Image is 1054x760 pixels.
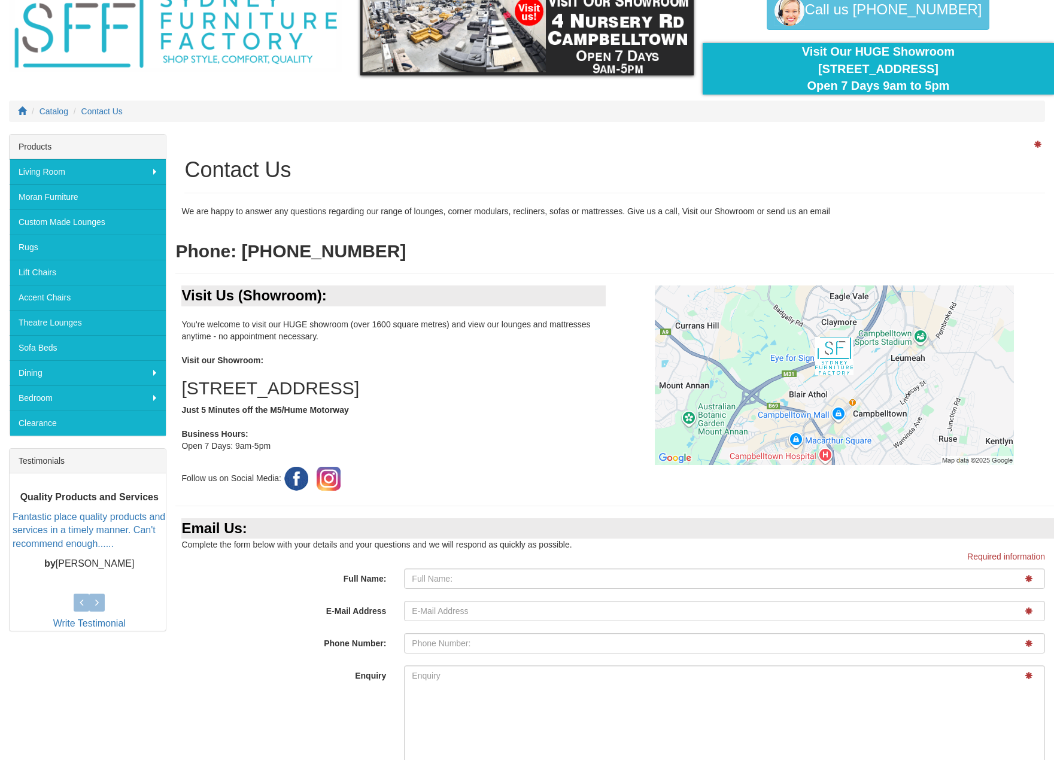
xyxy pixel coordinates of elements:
[13,557,166,571] p: [PERSON_NAME]
[10,310,166,335] a: Theatre Lounges
[181,285,606,306] div: Visit Us (Showroom):
[81,107,123,116] a: Contact Us
[40,107,68,116] a: Catalog
[13,511,165,549] a: Fantastic place quality products and services in a timely manner. Can't recommend enough......
[53,618,126,628] a: Write Testimonial
[10,411,166,436] a: Clearance
[10,235,166,260] a: Rugs
[10,385,166,411] a: Bedroom
[175,518,1054,551] div: Complete the form below with your details and your questions and we will respond as quickly as po...
[175,205,1054,217] div: We are happy to answer any questions regarding our range of lounges, corner modulars, recliners, ...
[181,429,248,439] b: Business Hours:
[404,569,1045,589] input: Full Name:
[181,518,1054,539] div: Email Us:
[10,285,166,310] a: Accent Chairs
[10,449,166,473] div: Testimonials
[181,378,606,398] h2: [STREET_ADDRESS]
[281,464,311,494] img: Facebook
[10,209,166,235] a: Custom Made Lounges
[10,260,166,285] a: Lift Chairs
[404,633,1045,653] input: Phone Number:
[20,492,159,502] b: Quality Products and Services
[175,601,395,617] label: E-Mail Address
[10,360,166,385] a: Dining
[404,601,1045,621] input: E-Mail Address
[10,159,166,184] a: Living Room
[184,551,1045,563] p: Required information
[175,633,395,649] label: Phone Number:
[314,464,344,494] img: Instagram
[10,335,166,360] a: Sofa Beds
[175,665,395,682] label: Enquiry
[10,135,166,159] div: Products
[184,158,1045,182] h1: Contact Us
[655,285,1014,465] img: Click to activate map
[10,184,166,209] a: Moran Furniture
[44,558,56,569] b: by
[175,285,615,493] div: You're welcome to visit our HUGE showroom (over 1600 square metres) and view our lounges and matt...
[175,241,406,261] b: Phone: [PHONE_NUMBER]
[181,355,606,415] b: Visit our Showroom: Just 5 Minutes off the M5/Hume Motorway
[712,43,1045,95] div: Visit Our HUGE Showroom [STREET_ADDRESS] Open 7 Days 9am to 5pm
[624,285,1045,465] a: Click to activate map
[175,569,395,585] label: Full Name:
